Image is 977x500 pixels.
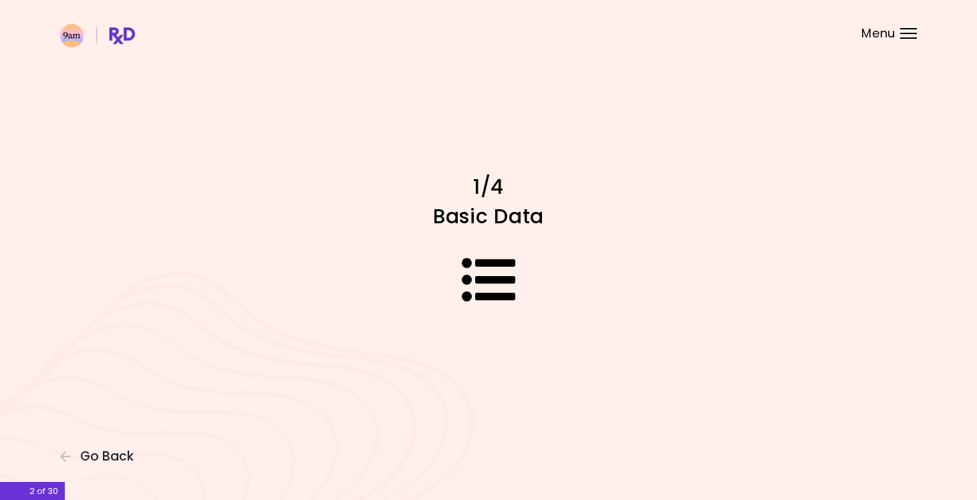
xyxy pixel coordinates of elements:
span: Menu [861,27,895,39]
button: Go Back [60,449,140,464]
h1: 1/4 [255,174,722,200]
img: RxDiet [60,24,135,47]
span: Go Back [80,449,134,464]
h1: Basic Data [255,203,722,229]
